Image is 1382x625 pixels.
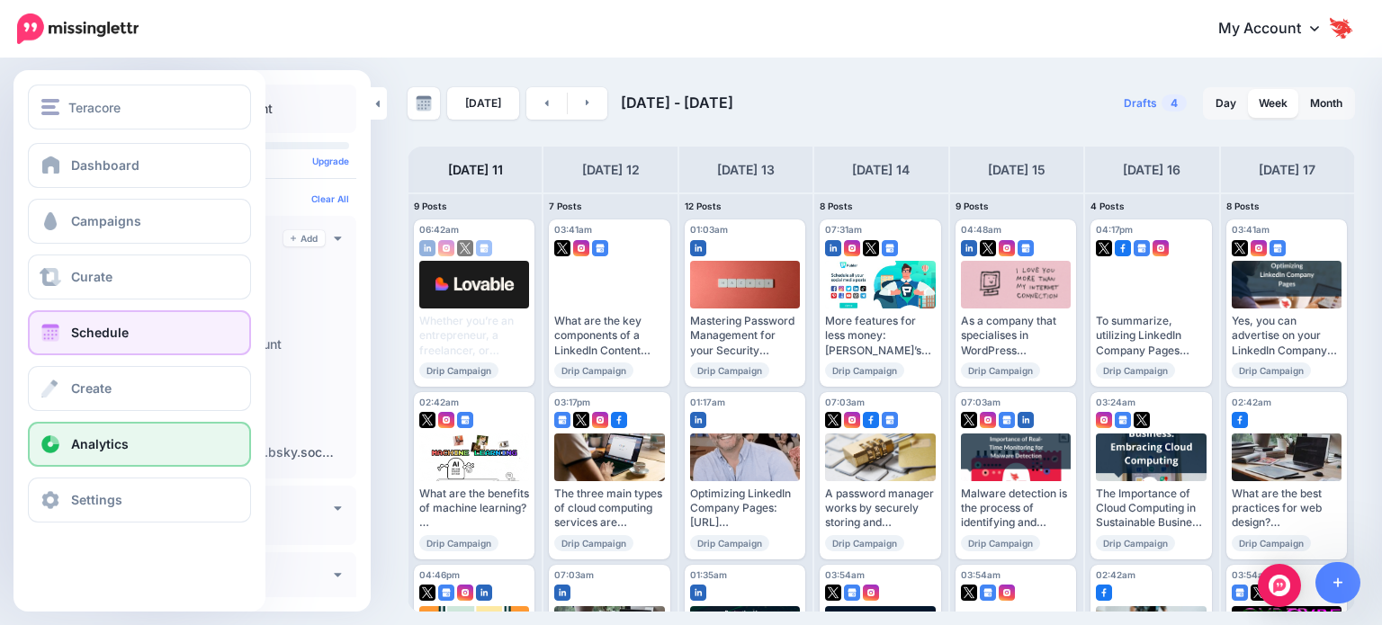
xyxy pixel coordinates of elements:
div: The Importance of Cloud Computing in Sustainable Business Practices Read more 👉 [URL] #GoogleDriv... [1096,487,1206,531]
img: instagram-square.png [863,585,879,601]
img: instagram-square.png [592,412,608,428]
div: Whether you’re an entrepreneur, a freelancer, or someone with a passion project in mind, you no l... [419,314,529,358]
a: Curate [28,254,251,299]
a: Clear All [311,193,349,204]
span: Drip Campaign [961,362,1040,379]
a: Create [28,366,251,411]
img: twitter-square.png [1134,412,1150,428]
span: 03:17pm [554,397,590,407]
span: 07:03am [554,569,594,580]
span: Drip Campaign [419,535,498,551]
span: 01:17am [690,397,725,407]
div: Yes, you can advertise on your LinkedIn Company Page by using LinkedIn's advertising tools to cre... [1232,314,1342,358]
span: 7 Posts [549,201,582,211]
img: twitter-square.png [554,240,570,256]
span: 03:54am [961,569,1001,580]
img: twitter-square.png [961,585,977,601]
img: twitter-square.png [961,412,977,428]
img: google_business-square.png [592,240,608,256]
span: Drafts [1124,98,1157,109]
span: Drip Campaign [1096,362,1175,379]
img: google_business-square.png [1270,240,1286,256]
img: instagram-square.png [980,412,996,428]
span: 06:42am [419,224,459,235]
span: 9 Posts [414,201,447,211]
img: Missinglettr [17,13,139,44]
span: 9 Posts [956,201,989,211]
div: A password manager works by securely storing and encrypting passwords for various accounts and se... [825,487,935,531]
img: instagram-square.png [438,240,454,256]
img: twitter-square.png [1232,240,1248,256]
span: 02:42am [1096,569,1135,580]
h4: [DATE] 11 [448,159,503,181]
img: facebook-square.png [863,412,879,428]
div: Malware detection is the process of identifying and removing malicious software, such as viruses,... [961,487,1071,531]
div: What are the best practices for web design? Read more 👉 [URL] #Website #Hosting #Development [1232,487,1342,531]
img: linkedin-square.png [554,585,570,601]
span: 07:03am [825,397,865,407]
h4: [DATE] 14 [852,159,910,181]
img: facebook-square.png [1096,585,1112,601]
img: google_business-square.png [999,412,1015,428]
img: instagram-square.png [1096,412,1112,428]
div: Mastering Password Management for your Security ▸ [URL] #Bitwarden #LastPass #Password #Developme... [690,314,800,358]
span: Drip Campaign [554,535,633,551]
span: 04:17pm [1096,224,1133,235]
img: instagram-square.png [457,585,473,601]
img: twitter-square.png [863,240,879,256]
div: What are the key components of a LinkedIn Content Strategy? Read the full article: Increasing Eng... [554,314,664,358]
img: instagram-square.png [438,412,454,428]
div: Open Intercom Messenger [1258,564,1301,607]
span: 02:42am [1232,397,1271,407]
button: Teracore [28,85,251,129]
img: twitter-square.png [980,240,996,256]
span: Campaigns [71,213,141,228]
span: 4 Posts [1090,201,1125,211]
span: 03:54am [1232,569,1271,580]
img: google_business-square.png [1115,412,1131,428]
a: My Account [1200,7,1355,51]
span: Analytics [71,436,129,451]
img: facebook-square.png [1115,240,1131,256]
img: instagram-square.png [844,412,860,428]
span: 04:46pm [419,569,460,580]
img: google_business-square.png [457,412,473,428]
img: twitter-square.png [1251,585,1267,601]
span: Drip Campaign [690,535,769,551]
span: Drip Campaign [1232,535,1311,551]
span: Drip Campaign [1232,362,1311,379]
img: facebook-square.png [1232,412,1248,428]
img: instagram-square.png [844,240,860,256]
span: Settings [71,492,122,507]
div: To summarize, utilizing LinkedIn Company Pages successfully necessitates a methodical approach th... [1096,314,1206,358]
div: What are the benefits of machine learning? Read the full article: Revolutionizing Industries with... [419,487,529,531]
span: Drip Campaign [825,362,904,379]
img: instagram-square.png [1153,240,1169,256]
a: Add [283,230,325,246]
span: Drip Campaign [419,362,498,379]
div: Optimizing LinkedIn Company Pages: [URL] #OnlineMarketing #Marketing #ExcellentTool #Website #Hos... [690,487,800,531]
span: 01:03am [690,224,728,235]
img: linkedin-square.png [476,585,492,601]
img: twitter-square.png [573,412,589,428]
span: 03:41am [1232,224,1270,235]
a: Analytics [28,422,251,467]
img: google_business-square.png [1018,240,1034,256]
div: As a company that specialises in WordPress development and managed hosting, we know how important... [961,314,1071,358]
h4: [DATE] 12 [582,159,640,181]
img: google_business-square.png [1232,585,1248,601]
span: 8 Posts [1226,201,1260,211]
span: 12 Posts [685,201,722,211]
h4: [DATE] 17 [1259,159,1315,181]
div: More features for less money: [PERSON_NAME]’s free plan is surprisingly robust, and their paid pl... [825,314,935,358]
img: google_business-square.png [882,412,898,428]
span: Drip Campaign [554,362,633,379]
h4: [DATE] 15 [988,159,1045,181]
img: instagram-square.png [999,240,1015,256]
img: linkedin-square.png [690,412,706,428]
span: 07:31am [825,224,862,235]
img: linkedin-square.png [690,240,706,256]
span: 03:41am [554,224,592,235]
span: Drip Campaign [1096,535,1175,551]
span: 4 [1162,94,1187,112]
